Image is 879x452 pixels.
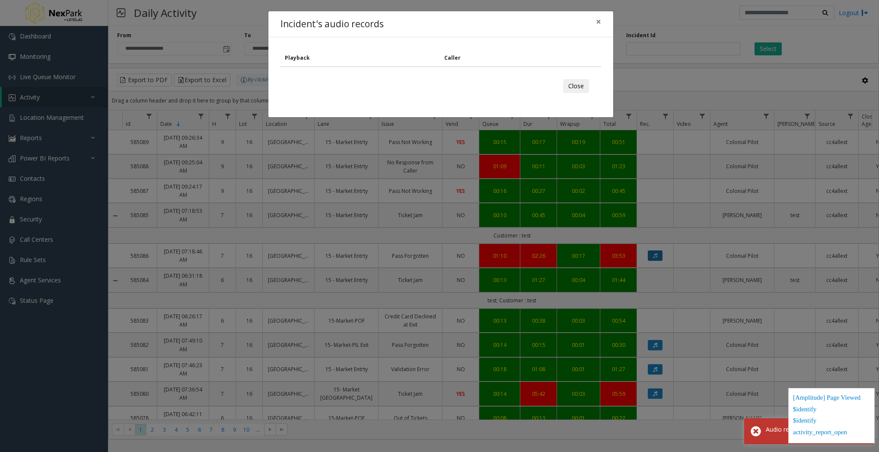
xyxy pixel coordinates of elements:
[793,427,870,439] div: activity_report_open
[596,16,601,28] span: ×
[793,416,870,427] div: $identify
[439,49,558,67] th: Caller
[590,11,607,32] button: Close
[766,425,867,434] div: Audio recording is not available.
[280,49,440,67] th: Playback
[793,393,870,404] div: [Amplitude] Page Viewed
[280,17,384,31] h4: Incident's audio records
[793,404,870,416] div: $identify
[563,79,589,93] button: Close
